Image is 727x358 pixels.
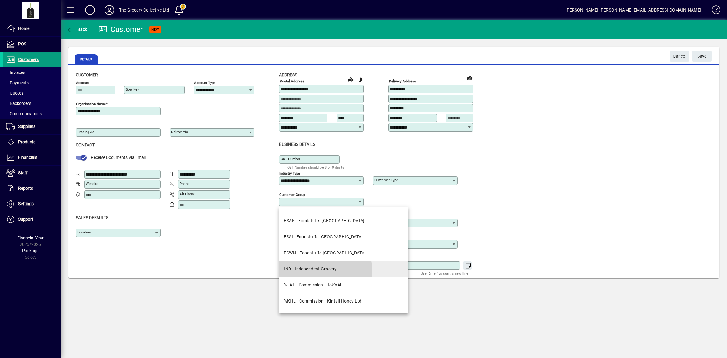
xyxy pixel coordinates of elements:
span: Home [18,26,29,31]
mat-option: FSSI - Foodstuffs South Island DC [279,229,408,245]
div: %JAL - Commission - Jok'n'Al [284,282,341,288]
mat-label: Alt Phone [180,192,195,196]
a: Products [3,135,61,150]
a: Quotes [3,88,61,98]
div: IND - Independent Grocery [284,266,337,272]
span: Communications [6,111,42,116]
a: View on map [346,74,356,84]
button: Add [80,5,100,15]
mat-label: Account Type [194,81,215,85]
div: [PERSON_NAME] [PERSON_NAME][EMAIL_ADDRESS][DOMAIN_NAME] [565,5,701,15]
span: Products [18,139,35,144]
span: Details [75,54,98,64]
a: Financials [3,150,61,165]
a: Communications [3,109,61,119]
div: %KHL - Commission - Kintail Honey Ltd [284,298,361,304]
a: View on map [465,73,475,82]
a: Staff [3,166,61,181]
div: Customer [98,25,143,34]
button: Profile [100,5,119,15]
span: S [697,54,700,59]
mat-option: %KHL - Commission - Kintail Honey Ltd [279,293,408,309]
mat-label: Deliver via [171,130,188,134]
app-page-header-button: Back [61,24,94,35]
span: Backorders [6,101,31,106]
a: Home [3,21,61,36]
mat-option: FSAK - Foodstuffs Auckland DC [279,213,408,229]
span: Customer [76,72,98,77]
span: Package [22,248,38,253]
mat-label: Customer type [374,178,398,182]
span: Suppliers [18,124,35,129]
div: The Grocery Collective Ltd [119,5,169,15]
span: Staff [18,170,28,175]
span: Support [18,217,33,222]
span: Contact [76,142,95,147]
span: Settings [18,201,34,206]
mat-hint: Use 'Enter' to start a new line [421,270,468,277]
span: Financial Year [17,236,44,240]
mat-option: %JAL - Commission - Jok'n'Al [279,277,408,293]
span: POS [18,42,26,46]
a: POS [3,37,61,52]
button: Copy to Delivery address [356,75,365,84]
mat-option: LIQ - Liquor Outlets [279,309,408,325]
span: Payments [6,80,29,85]
span: Financials [18,155,37,160]
mat-label: Phone [180,182,189,186]
span: Cancel [673,51,686,61]
span: Sales defaults [76,215,108,220]
a: Settings [3,196,61,212]
a: Reports [3,181,61,196]
span: Quotes [6,91,23,95]
div: FSAK - Foodstuffs [GEOGRAPHIC_DATA] [284,218,364,224]
span: Back [67,27,87,32]
span: Invoices [6,70,25,75]
span: Business details [279,142,315,147]
a: Payments [3,78,61,88]
mat-option: FSWN - Foodstuffs Wellington DC [279,245,408,261]
mat-label: Account [76,81,89,85]
span: Customers [18,57,39,62]
mat-label: GST Number [281,157,300,161]
span: NEW [151,28,159,32]
div: FSWN - Foodstuffs [GEOGRAPHIC_DATA] [284,250,366,256]
span: Address [279,72,297,77]
button: Cancel [670,51,689,62]
div: FSSI - Foodstuffs [GEOGRAPHIC_DATA] [284,234,363,240]
button: Back [65,24,89,35]
mat-label: Industry type [279,171,300,175]
a: Knowledge Base [707,1,719,21]
a: Suppliers [3,119,61,134]
mat-label: Sort key [126,87,139,92]
mat-hint: GST Number should be 8 or 9 digits [287,164,344,171]
span: Reports [18,186,33,191]
a: Support [3,212,61,227]
span: ave [697,51,707,61]
button: Save [692,51,712,62]
a: Backorders [3,98,61,109]
mat-label: Trading as [77,130,94,134]
mat-option: IND - Independent Grocery [279,261,408,277]
mat-label: Location [77,230,91,234]
a: Invoices [3,67,61,78]
mat-label: Organisation name [76,102,106,106]
mat-label: Customer group [279,192,305,196]
span: Receive Documents Via Email [91,155,146,160]
mat-label: Website [86,182,98,186]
